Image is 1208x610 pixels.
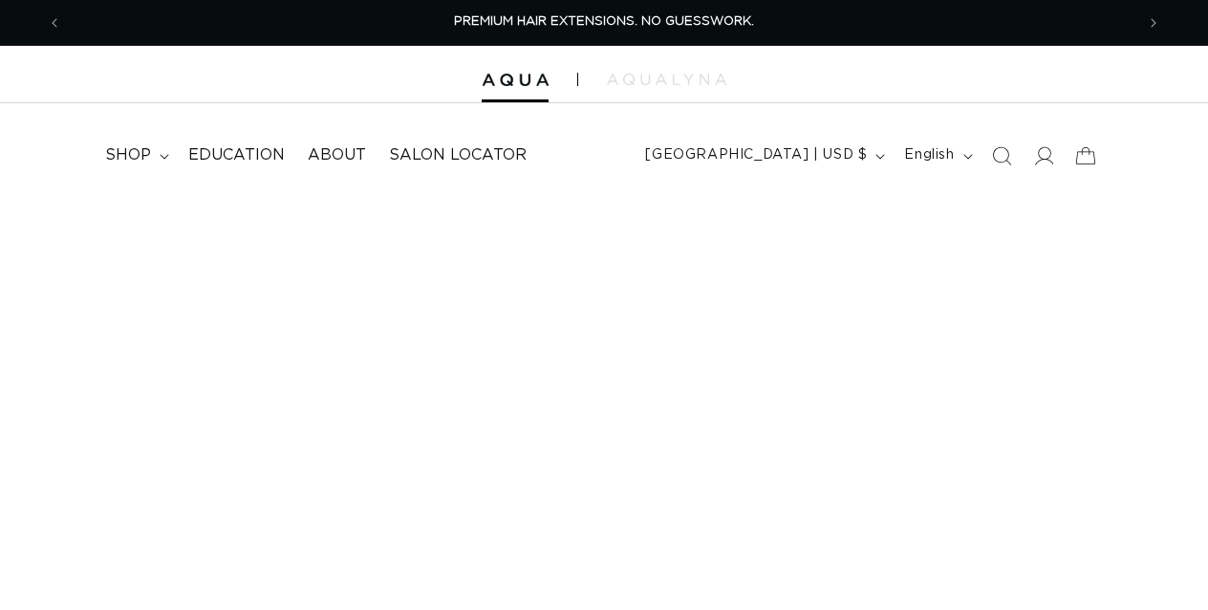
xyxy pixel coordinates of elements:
span: Salon Locator [389,145,527,165]
button: Previous announcement [33,5,75,41]
summary: shop [94,134,177,177]
span: PREMIUM HAIR EXTENSIONS. NO GUESSWORK. [454,15,754,28]
button: English [893,138,980,174]
a: Education [177,134,296,177]
img: aqualyna.com [607,74,726,85]
span: About [308,145,366,165]
span: English [904,145,954,165]
span: Education [188,145,285,165]
button: [GEOGRAPHIC_DATA] | USD $ [634,138,893,174]
summary: Search [981,135,1023,177]
span: [GEOGRAPHIC_DATA] | USD $ [645,145,867,165]
a: Salon Locator [377,134,538,177]
a: About [296,134,377,177]
button: Next announcement [1132,5,1175,41]
img: Aqua Hair Extensions [482,74,549,87]
span: shop [105,145,151,165]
